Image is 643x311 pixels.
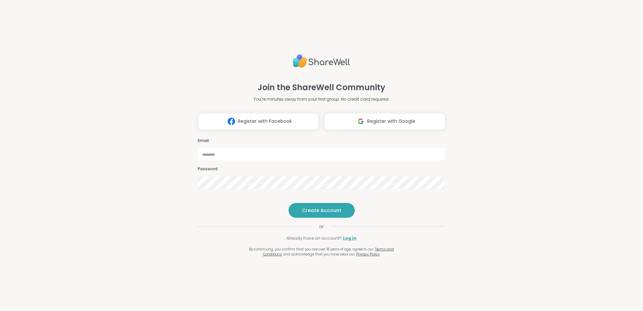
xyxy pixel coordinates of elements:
[198,113,319,130] button: Register with Facebook
[283,252,355,257] span: and acknowledge that you have read our
[324,113,445,130] button: Register with Google
[354,115,367,128] img: ShareWell Logomark
[263,247,394,257] a: Terms and Conditions
[356,252,380,257] a: Privacy Policy
[258,81,385,94] h1: Join the ShareWell Community
[302,207,341,214] span: Create Account
[289,203,355,218] button: Create Account
[238,118,292,125] span: Register with Facebook
[254,96,389,102] p: You're minutes away from your first group. No credit card required.
[198,138,445,144] h3: Email
[225,115,238,128] img: ShareWell Logomark
[198,166,445,172] h3: Password
[367,118,415,125] span: Register with Google
[311,223,332,230] span: or
[249,247,374,252] span: By continuing, you confirm that you are over 18 years of age, agree to our
[343,235,356,241] a: Log in
[287,235,342,241] span: Already have an account?
[293,51,350,71] img: ShareWell Logo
